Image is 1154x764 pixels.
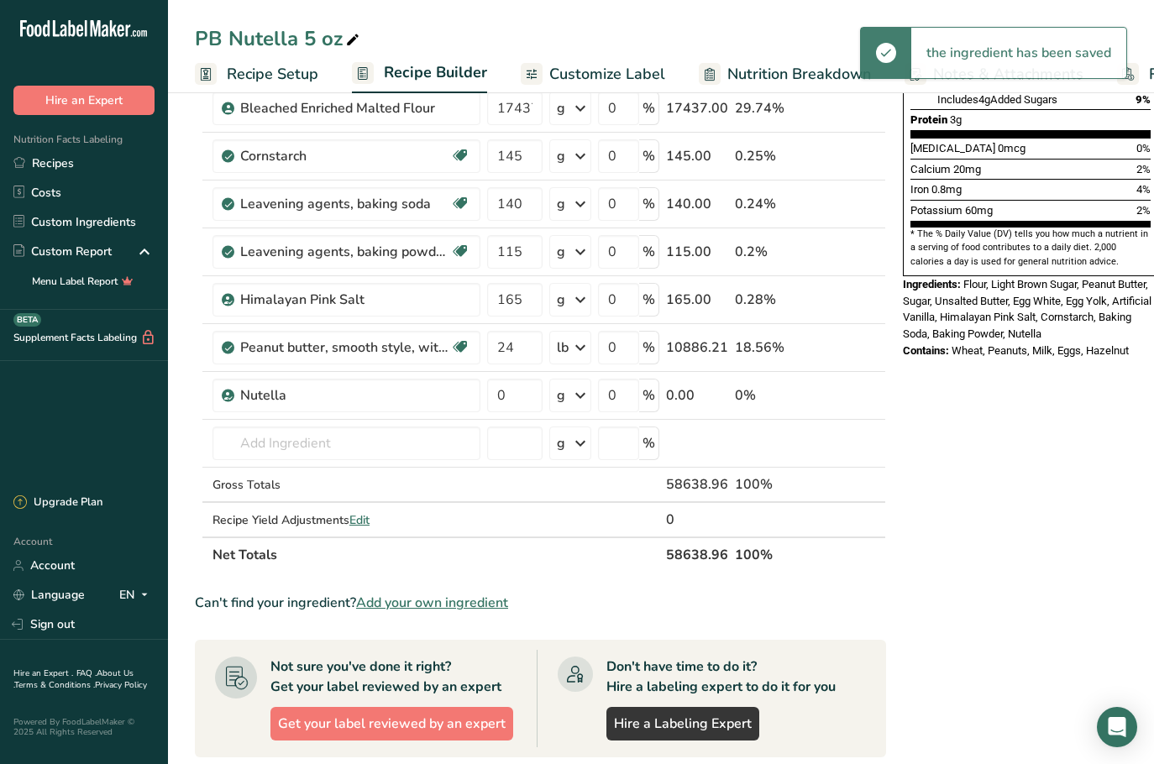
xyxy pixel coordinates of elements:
span: Nutrition Breakdown [727,63,871,86]
span: 3g [950,113,962,126]
section: * The % Daily Value (DV) tells you how much a nutrient in a serving of food contributes to a dail... [910,228,1151,269]
span: Wheat, Peanuts, Milk, Eggs, Hazelnut [952,344,1129,357]
th: 58638.96 [663,536,732,572]
a: Recipe Builder [352,54,487,94]
a: About Us . [13,667,134,691]
div: 140.00 [666,194,728,214]
div: g [557,146,565,166]
input: Add Ingredient [212,426,480,460]
span: 2% [1136,204,1151,217]
div: the ingredient has been saved [911,28,1126,78]
a: FAQ . [76,667,97,679]
span: Includes Added Sugars [937,93,1057,106]
a: Hire a Labeling Expert [606,707,759,740]
a: Language [13,580,85,610]
a: Privacy Policy [95,679,147,691]
span: Protein [910,113,947,126]
span: [MEDICAL_DATA] [910,142,995,154]
div: Upgrade Plan [13,495,102,511]
div: 0.24% [735,194,806,214]
div: Nutella [240,385,450,406]
div: Not sure you've done it right? Get your label reviewed by an expert [270,657,501,697]
span: 20mg [953,163,981,175]
button: Hire an Expert [13,86,155,115]
div: BETA [13,313,41,327]
div: 0.25% [735,146,806,166]
div: 0.28% [735,290,806,310]
div: Don't have time to do it? Hire a labeling expert to do it for you [606,657,836,697]
div: g [557,194,565,214]
div: 29.74% [735,98,806,118]
div: 100% [735,474,806,495]
span: Contains: [903,344,949,357]
div: Gross Totals [212,476,480,494]
div: Recipe Yield Adjustments [212,511,480,529]
div: EN [119,585,155,605]
div: PB Nutella 5 oz [195,24,363,54]
button: Get your label reviewed by an expert [270,707,513,740]
div: 18.56% [735,338,806,358]
span: 4g [978,93,990,106]
span: 0% [1136,142,1151,154]
a: Nutrition Breakdown [699,55,871,93]
div: g [557,385,565,406]
div: g [557,242,565,262]
span: 4% [1136,183,1151,196]
span: Iron [910,183,929,196]
div: Custom Report [13,243,112,260]
span: 60mg [965,204,993,217]
span: Recipe Builder [384,61,487,84]
div: g [557,290,565,310]
th: 100% [732,536,810,572]
span: 0.8mg [931,183,962,196]
div: Peanut butter, smooth style, without salt [240,338,450,358]
div: lb [557,338,569,358]
div: 17437.00 [666,98,728,118]
a: Customize Label [521,55,665,93]
span: Customize Label [549,63,665,86]
span: Ingredients: [903,278,961,290]
div: Open Intercom Messenger [1097,707,1137,747]
span: 9% [1136,93,1151,106]
a: Terms & Conditions . [14,679,95,691]
span: 0mcg [998,142,1025,154]
span: Get your label reviewed by an expert [278,714,506,734]
span: Add your own ingredient [356,593,508,613]
div: 0.2% [735,242,806,262]
div: 165.00 [666,290,728,310]
span: Potassium [910,204,963,217]
span: Flour, Light Brown Sugar, Peanut Butter, Sugar, Unsalted Butter, Egg White, Egg Yolk, Artificial ... [903,278,1151,340]
div: 115.00 [666,242,728,262]
span: Edit [349,512,370,528]
div: Leavening agents, baking soda [240,194,450,214]
div: Powered By FoodLabelMaker © 2025 All Rights Reserved [13,717,155,737]
div: Himalayan Pink Salt [240,290,450,310]
span: 2% [1136,163,1151,175]
div: Can't find your ingredient? [195,593,886,613]
span: Recipe Setup [227,63,318,86]
a: Recipe Setup [195,55,318,93]
div: 58638.96 [666,474,728,495]
span: Calcium [910,163,951,175]
div: 0.00 [666,385,728,406]
div: 0 [666,510,728,530]
th: Net Totals [209,536,663,572]
div: 10886.21 [666,338,728,358]
div: Leavening agents, baking powder, double-acting, straight phosphate [240,242,450,262]
div: 0% [735,385,806,406]
div: 145.00 [666,146,728,166]
a: Hire an Expert . [13,667,73,679]
div: Bleached Enriched Malted Flour [240,98,450,118]
div: Cornstarch [240,146,450,166]
div: g [557,98,565,118]
div: g [557,433,565,453]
